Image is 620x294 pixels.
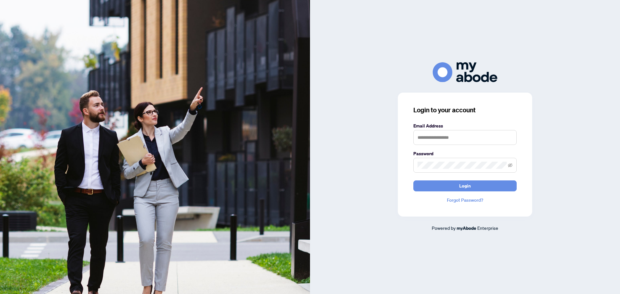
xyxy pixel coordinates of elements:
[413,197,517,204] a: Forgot Password?
[432,225,456,231] span: Powered by
[477,225,498,231] span: Enterprise
[508,163,512,167] span: eye-invisible
[413,106,517,115] h3: Login to your account
[457,225,476,232] a: myAbode
[413,122,517,129] label: Email Address
[413,150,517,157] label: Password
[459,181,471,191] span: Login
[413,180,517,191] button: Login
[433,62,497,82] img: ma-logo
